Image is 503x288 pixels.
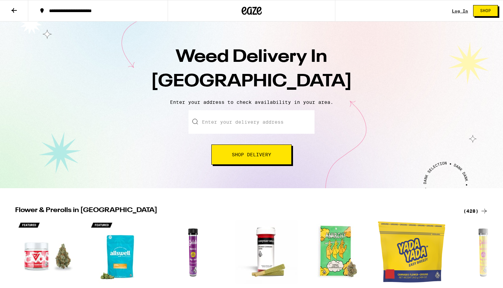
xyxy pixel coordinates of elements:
[233,218,300,286] img: Everyday - Jack Herer Infused 2-Pack - 1g
[160,218,227,286] img: Gelato - Papaya - 1g
[211,145,292,165] button: Shop Delivery
[15,207,455,215] h2: Flower & Prerolls in [GEOGRAPHIC_DATA]
[134,45,369,94] h1: Weed Delivery In
[232,152,271,157] span: Shop Delivery
[88,218,155,286] img: Allswell - Jack's Revenge - 14g
[473,5,498,16] button: Shop
[7,99,496,105] p: Enter your address to check availability in your area.
[15,218,82,286] img: Ember Valley - Melted Strawberries - 3.5g
[463,207,488,215] a: (428)
[480,9,491,13] span: Shop
[305,218,373,286] img: Anarchy - Banana OG - 3.5g
[468,5,503,16] a: Shop
[188,110,315,134] input: Enter your delivery address
[151,73,352,90] span: [GEOGRAPHIC_DATA]
[452,9,468,13] a: Log In
[378,218,445,286] img: Yada Yada - Glitter Bomb Pre-Ground - 14g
